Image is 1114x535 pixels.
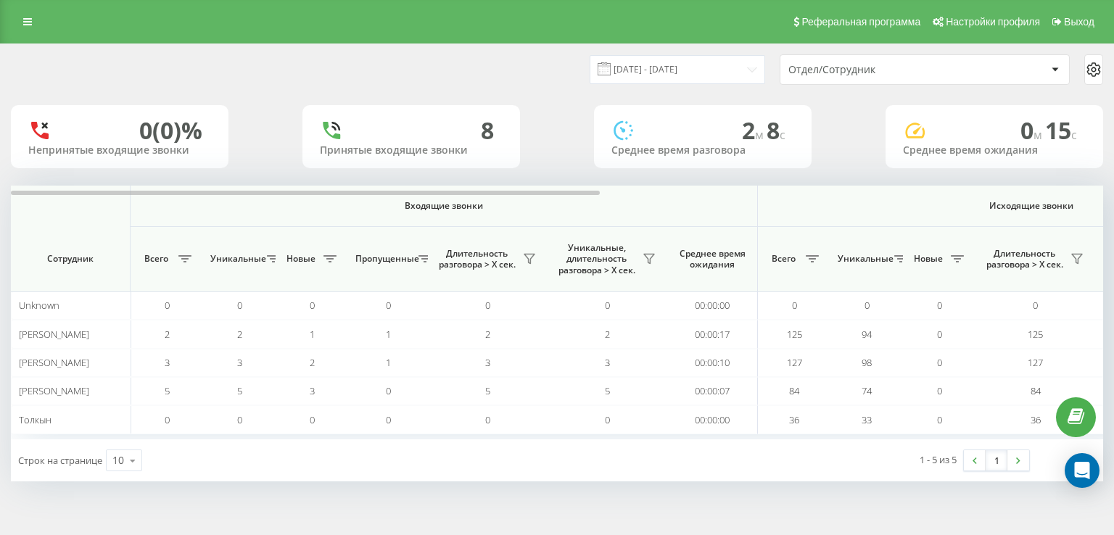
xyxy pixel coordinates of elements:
span: Уникальные [210,253,263,265]
div: Отдел/Сотрудник [788,64,962,76]
span: 0 [605,413,610,426]
span: Строк на странице [18,454,102,467]
td: 00:00:10 [667,349,758,377]
span: 5 [165,384,170,397]
span: Сотрудник [23,253,117,265]
span: 0 [386,413,391,426]
span: 0 [937,413,942,426]
span: Реферальная программа [801,16,920,28]
span: 0 [485,413,490,426]
span: 0 [1020,115,1045,146]
span: Уникальные [838,253,890,265]
span: Длительность разговора > Х сек. [435,248,519,270]
span: Настройки профиля [946,16,1040,28]
span: Выход [1064,16,1094,28]
span: 125 [1028,328,1043,341]
span: c [780,127,785,143]
span: 1 [386,356,391,369]
span: 0 [937,356,942,369]
span: 0 [386,299,391,312]
td: 00:00:07 [667,377,758,405]
span: Толкын [19,413,51,426]
span: 0 [792,299,797,312]
span: 36 [789,413,799,426]
span: 8 [767,115,785,146]
div: Среднее время разговора [611,144,794,157]
span: 98 [862,356,872,369]
span: 2 [742,115,767,146]
span: 33 [862,413,872,426]
span: Всего [138,253,174,265]
div: 8 [481,117,494,144]
div: 0 (0)% [139,117,202,144]
td: 00:00:00 [667,405,758,434]
span: 3 [485,356,490,369]
span: 74 [862,384,872,397]
span: 0 [485,299,490,312]
span: 84 [789,384,799,397]
span: c [1071,127,1077,143]
td: 00:00:00 [667,291,758,320]
span: Уникальные, длительность разговора > Х сек. [555,242,638,276]
span: 127 [1028,356,1043,369]
span: 0 [937,328,942,341]
span: [PERSON_NAME] [19,384,89,397]
span: 3 [237,356,242,369]
td: 00:00:17 [667,320,758,348]
span: 125 [787,328,802,341]
span: 0 [937,299,942,312]
span: 2 [310,356,315,369]
span: м [755,127,767,143]
span: 0 [605,299,610,312]
span: [PERSON_NAME] [19,356,89,369]
span: 3 [310,384,315,397]
span: Новые [283,253,319,265]
span: 0 [310,413,315,426]
span: [PERSON_NAME] [19,328,89,341]
div: 10 [112,453,124,468]
span: 3 [165,356,170,369]
span: Новые [910,253,946,265]
span: 2 [485,328,490,341]
span: 127 [787,356,802,369]
span: 0 [865,299,870,312]
span: 0 [386,384,391,397]
span: 84 [1031,384,1041,397]
span: 0 [165,413,170,426]
div: Open Intercom Messenger [1065,453,1099,488]
span: 5 [605,384,610,397]
span: 15 [1045,115,1077,146]
span: 0 [237,299,242,312]
span: 2 [237,328,242,341]
span: 0 [1033,299,1038,312]
span: Пропущенные [355,253,414,265]
span: 0 [237,413,242,426]
span: 3 [605,356,610,369]
span: 0 [165,299,170,312]
span: 94 [862,328,872,341]
span: 2 [605,328,610,341]
span: м [1033,127,1045,143]
span: 0 [937,384,942,397]
div: Непринятые входящие звонки [28,144,211,157]
a: 1 [986,450,1007,470]
span: 1 [310,328,315,341]
div: Среднее время ожидания [903,144,1086,157]
div: Принятые входящие звонки [320,144,503,157]
span: 1 [386,328,391,341]
span: Входящие звонки [168,200,719,212]
span: Всего [765,253,801,265]
span: Среднее время ожидания [678,248,746,270]
span: 36 [1031,413,1041,426]
span: 2 [165,328,170,341]
span: Unknown [19,299,59,312]
span: 0 [310,299,315,312]
div: 1 - 5 из 5 [920,452,957,467]
span: Длительность разговора > Х сек. [983,248,1066,270]
span: 5 [237,384,242,397]
span: 5 [485,384,490,397]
